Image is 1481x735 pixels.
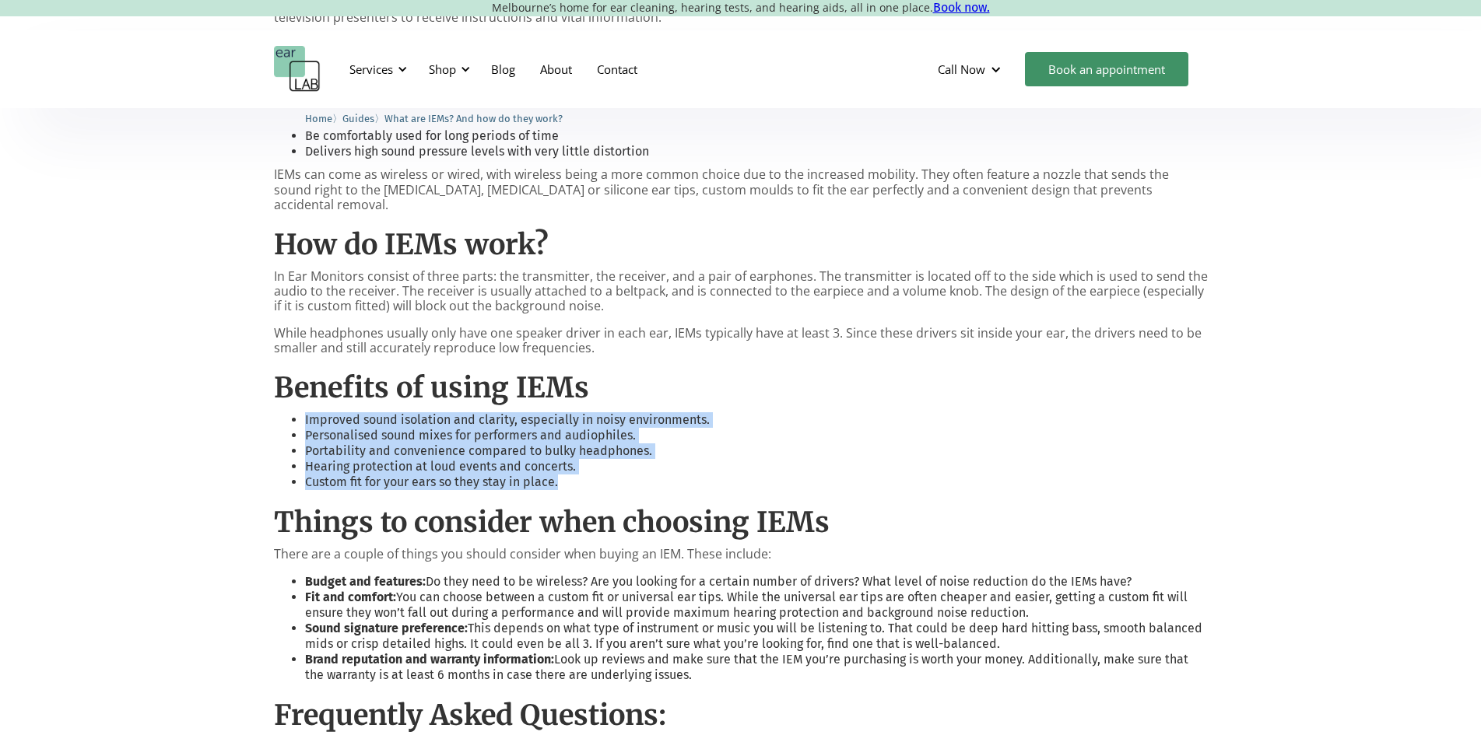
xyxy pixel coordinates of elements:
div: Shop [429,61,456,77]
a: What are IEMs? And how do they work? [384,110,563,125]
li: Be comfortably used for long periods of time [305,128,1208,144]
a: Guides [342,110,374,125]
li: Delivers high sound pressure levels with very little distortion [305,144,1208,159]
li: Portability and convenience compared to bulky headphones. [305,443,1208,459]
span: Home [305,113,332,124]
a: Blog [479,47,528,92]
div: Shop [419,46,475,93]
strong: Brand reputation and warranty information: [305,652,554,667]
li: This depends on what type of instrument or music you will be listening to. That could be deep har... [305,621,1208,652]
span: Guides [342,113,374,124]
a: home [274,46,321,93]
li: Improved sound isolation and clarity, especially in noisy environments. [305,412,1208,428]
a: Book an appointment [1025,52,1188,86]
p: There are a couple of things you should consider when buying an IEM. These include: [274,547,1208,562]
a: Contact [584,47,650,92]
p: While headphones usually only have one speaker driver in each ear, IEMs typically have at least 3... [274,326,1208,355]
strong: Budget and features: [305,574,426,589]
a: About [528,47,584,92]
li: Hearing protection at loud events and concerts. [305,459,1208,474]
li: 〉 [305,110,342,127]
a: Home [305,110,332,125]
li: 〉 [342,110,384,127]
li: You can choose between a custom fit or universal ear tips. While the universal ear tips are often... [305,590,1208,621]
li: Personalised sound mixes for performers and audiophiles. [305,428,1208,443]
h2: Things to consider when choosing IEMs [274,506,1208,539]
h2: Frequently Asked Questions: [274,698,1208,732]
div: Call Now [938,61,985,77]
span: What are IEMs? And how do they work? [384,113,563,124]
li: Custom fit for your ears so they stay in place. [305,474,1208,490]
div: Services [349,61,393,77]
p: In Ear Monitors consist of three parts: the transmitter, the receiver, and a pair of earphones. T... [274,269,1208,314]
h2: Benefits of using IEMs [274,371,1208,404]
div: Call Now [925,46,1017,93]
div: Services [340,46,412,93]
li: Do they need to be wireless? Are you looking for a certain number of drivers? What level of noise... [305,574,1208,590]
li: Look up reviews and make sure that the IEM you’re purchasing is worth your money. Additionally, m... [305,652,1208,683]
h2: How do IEMs work? [274,228,1208,261]
p: IEMs can come as wireless or wired, with wireless being a more common choice due to the increased... [274,167,1208,212]
strong: Fit and comfort: [305,590,396,604]
strong: Sound signature preference: [305,621,468,635]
